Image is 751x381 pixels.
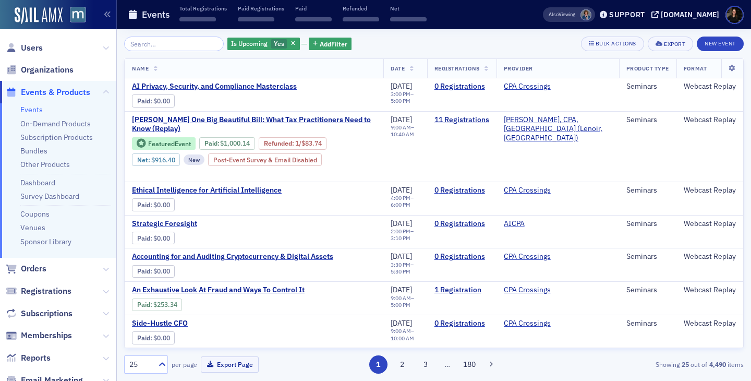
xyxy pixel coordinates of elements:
span: ‌ [390,17,427,21]
p: Paid [295,5,332,12]
span: Reports [21,352,51,364]
a: Memberships [6,330,72,341]
span: Yes [274,39,284,47]
p: Net [390,5,427,12]
span: $83.74 [301,139,322,147]
time: 9:00 AM [391,294,411,302]
span: Product Type [626,65,669,72]
time: 10:00 AM [391,335,414,342]
div: New [184,154,204,165]
span: Don Farmer, CPA, PA (Lenoir, NC) [504,115,612,143]
div: Paid: 1 - $25334 [132,299,182,311]
div: – [391,124,420,138]
a: AICPA [504,219,525,229]
div: Webcast Replay [684,115,736,125]
p: Paid Registrations [238,5,284,12]
div: Webcast Replay [684,252,736,261]
label: per page [172,360,197,369]
div: Webcast Replay [684,285,736,295]
span: Ethical Intelligence for Artificial Intelligence [132,186,307,195]
a: Strategic Foresight [132,219,307,229]
div: Export [664,41,685,47]
time: 5:00 PM [391,97,410,104]
span: ‌ [295,17,332,21]
span: $1,000.14 [220,139,250,147]
span: Chris Dougherty [580,9,591,20]
div: – [391,328,420,341]
img: SailAMX [70,7,86,23]
div: – [391,295,420,308]
time: 9:00 AM [391,124,411,131]
div: Seminars [626,285,669,295]
span: Is Upcoming [231,39,268,47]
span: ‌ [343,17,379,21]
div: – [391,195,420,208]
a: SailAMX [15,7,63,24]
span: $916.40 [151,156,175,164]
span: Provider [504,65,533,72]
a: CPA Crossings [504,186,551,195]
span: $0.00 [153,201,170,209]
div: – [391,228,420,242]
a: Paid [204,139,217,147]
a: On-Demand Products [20,119,91,128]
button: AddFilter [309,38,352,51]
span: Add Filter [320,39,347,49]
a: 0 Registrations [434,219,489,229]
span: CPA Crossings [504,82,570,91]
time: 5:00 PM [391,301,410,308]
a: AI Privacy, Security, and Compliance Masterclass [132,82,307,91]
div: Webcast Replay [684,319,736,328]
button: 3 [417,355,435,374]
time: 10:40 AM [391,130,414,138]
a: CPA Crossings [504,319,551,328]
span: CPA Crossings [504,319,570,328]
h1: Events [142,8,170,21]
span: : [137,301,153,308]
time: 3:30 PM [391,261,410,268]
a: [PERSON_NAME] One Big Beautiful Bill: What Tax Practitioners Need to Know (Replay) [132,115,376,134]
time: 3:00 PM [391,90,410,98]
a: Events [20,105,43,114]
span: [DATE] [391,185,412,195]
span: Memberships [21,330,72,341]
div: Paid: 0 - $0 [132,265,175,278]
span: $0.00 [153,267,170,275]
a: Paid [137,97,150,105]
span: CPA Crossings [504,186,570,195]
a: 0 Registrations [434,82,489,91]
span: $0.00 [153,234,170,242]
a: New Event [697,38,744,47]
span: Registrations [21,285,71,297]
div: Paid: 0 - $0 [132,94,175,107]
strong: 4,490 [707,360,728,369]
div: Post-Event Survey [208,153,322,166]
a: CPA Crossings [504,82,551,91]
div: Seminars [626,252,669,261]
button: New Event [697,37,744,51]
a: Side-Hustle CFO [132,319,307,328]
a: Subscriptions [6,308,72,319]
a: Sponsor Library [20,237,71,246]
a: Other Products [20,160,70,169]
div: Seminars [626,219,669,229]
span: Organizations [21,64,74,76]
a: Dashboard [20,178,55,187]
span: [DATE] [391,219,412,228]
time: 3:10 PM [391,234,410,242]
a: 0 Registrations [434,186,489,195]
button: Export Page [201,356,259,373]
time: 4:00 PM [391,194,410,201]
div: Seminars [626,319,669,328]
a: Registrations [6,285,71,297]
a: Orders [6,263,46,275]
span: Viewing [549,11,575,18]
span: [DATE] [391,318,412,328]
p: Total Registrations [179,5,227,12]
span: [DATE] [391,81,412,91]
a: CPA Crossings [504,252,551,261]
div: Paid: 0 - $0 [132,198,175,211]
div: Featured Event [148,141,191,147]
span: Accounting for and Auditing Cryptocurrency & Digital Assets [132,252,333,261]
span: Net : [137,156,151,164]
